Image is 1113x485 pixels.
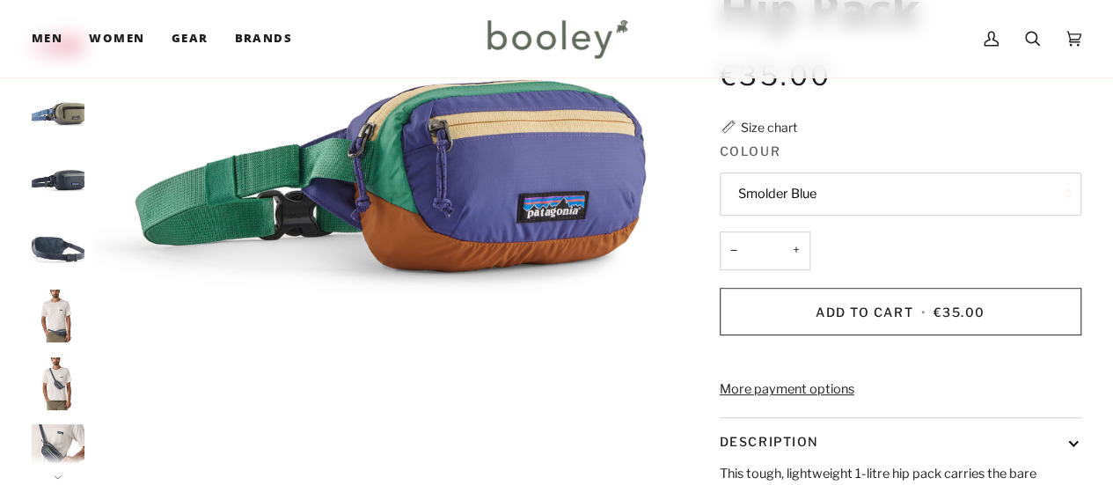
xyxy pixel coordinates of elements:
a: More payment options [720,380,1081,400]
span: Women [89,30,144,48]
span: Men [32,30,62,48]
span: €35.00 [933,305,985,320]
span: • [917,305,929,320]
button: Add to Cart • €35.00 [720,288,1081,335]
input: Quantity [720,231,810,271]
img: Patagonia Terravia Mini Hip Pack Smolder Blue - Booley Galway [32,290,84,342]
img: Booley [480,13,633,64]
span: Brands [234,30,292,48]
span: Gear [172,30,209,48]
img: Patagonia Terravia Mini Hip Pack River Rock Green - Booley Galway [32,87,84,140]
img: Patagonia Terravia Mini Hip Pack Smolder Blue - Booley Galway [32,155,84,208]
button: + [782,231,810,271]
img: Patagonia Terravia Mini Hip Pack Smolder Blue - Booley Galway [32,222,84,275]
div: Size chart [741,118,797,136]
img: Patagonia Terravia Mini Hip Pack Smolder Blue - Booley Galway [32,357,84,410]
span: Add to Cart [816,305,913,320]
button: Smolder Blue [720,173,1081,216]
img: Patagonia Terravia Mini Hip Pack Smolder Blue - Booley Galway [32,424,84,477]
button: Description [720,418,1081,465]
button: − [720,231,748,271]
span: Colour [720,142,780,160]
